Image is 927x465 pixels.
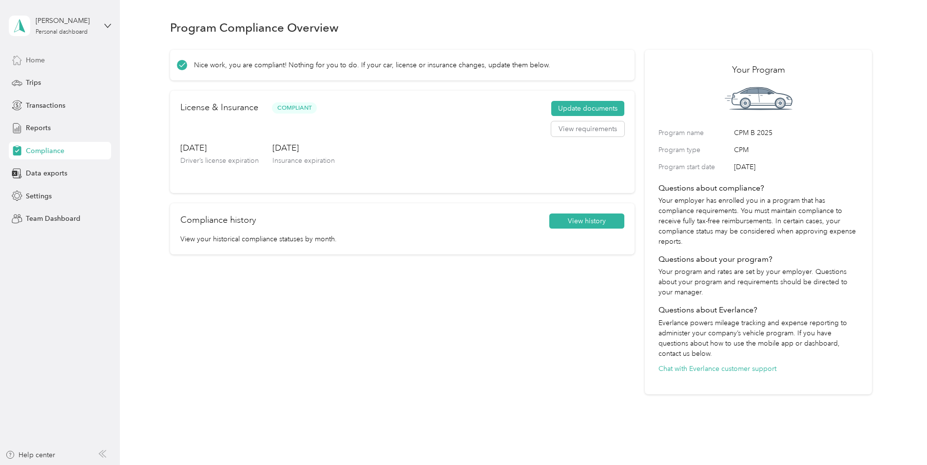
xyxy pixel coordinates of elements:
[734,162,858,172] span: [DATE]
[734,128,858,138] span: CPM B 2025
[658,128,731,138] label: Program name
[26,100,65,111] span: Transactions
[272,155,335,166] p: Insurance expiration
[180,101,258,114] h2: License & Insurance
[658,145,731,155] label: Program type
[180,234,624,244] p: View your historical compliance statuses by month.
[26,123,51,133] span: Reports
[658,162,731,172] label: Program start date
[26,77,41,88] span: Trips
[272,142,335,154] h3: [DATE]
[26,213,80,224] span: Team Dashboard
[26,191,52,201] span: Settings
[180,142,259,154] h3: [DATE]
[658,267,858,297] p: Your program and rates are set by your employer. Questions about your program and requirements sh...
[26,55,45,65] span: Home
[26,146,64,156] span: Compliance
[658,253,858,265] h4: Questions about your program?
[26,168,67,178] span: Data exports
[658,304,858,316] h4: Questions about Everlance?
[658,195,858,247] p: Your employer has enrolled you in a program that has compliance requirements. You must maintain c...
[658,364,776,374] button: Chat with Everlance customer support
[872,410,927,465] iframe: Everlance-gr Chat Button Frame
[658,318,858,359] p: Everlance powers mileage tracking and expense reporting to administer your company’s vehicle prog...
[272,102,317,114] span: Compliant
[658,63,858,77] h2: Your Program
[551,101,624,116] button: Update documents
[36,16,97,26] div: [PERSON_NAME]
[180,213,256,227] h2: Compliance history
[551,121,624,137] button: View requirements
[170,22,339,33] h1: Program Compliance Overview
[734,145,858,155] span: CPM
[658,182,858,194] h4: Questions about compliance?
[180,155,259,166] p: Driver’s license expiration
[5,450,55,460] button: Help center
[194,60,550,70] p: Nice work, you are compliant! Nothing for you to do. If your car, license or insurance changes, u...
[36,29,88,35] div: Personal dashboard
[549,213,624,229] button: View history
